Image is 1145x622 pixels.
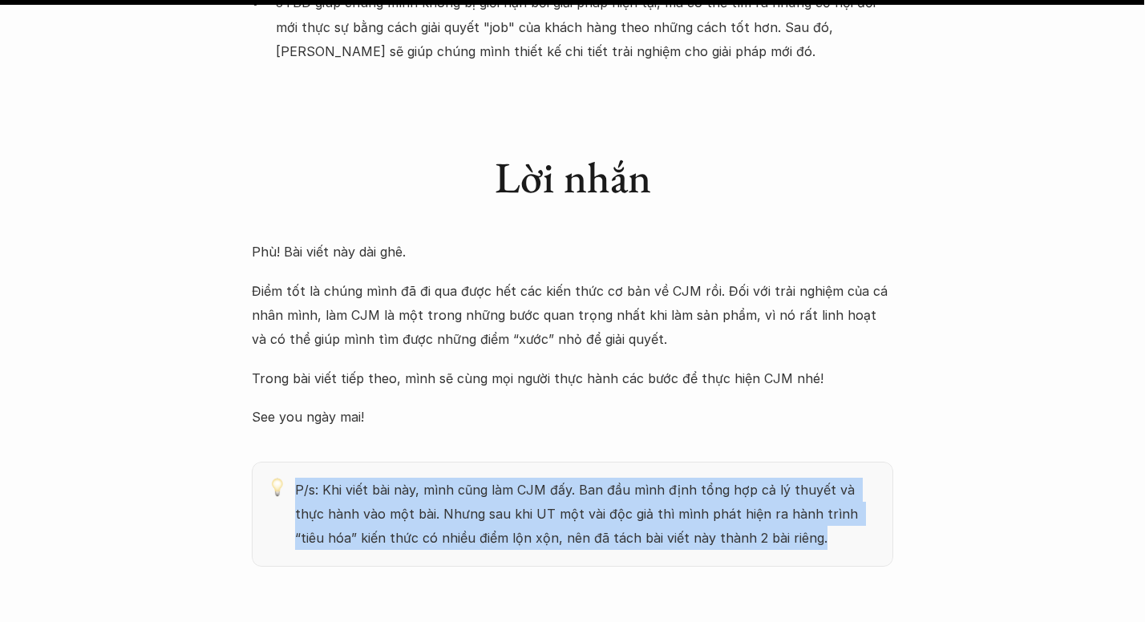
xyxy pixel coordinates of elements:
[252,279,893,352] p: Điểm tốt là chúng mình đã đi qua được hết các kiến thức cơ bản về CJM rồi. Đối với trải nghiệm củ...
[495,151,651,204] h1: Lời nhắn
[252,405,893,429] p: See you ngày mai!
[252,366,893,390] p: Trong bài viết tiếp theo, mình sẽ cùng mọi người thực hành các bước để thực hiện CJM nhé!
[252,240,893,264] p: Phù! Bài viết này dài ghê.
[295,478,877,551] p: P/s: Khi viết bài này, mình cũng làm CJM đấy. Ban đầu mình định tổng hợp cả lý thuyết và thực hàn...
